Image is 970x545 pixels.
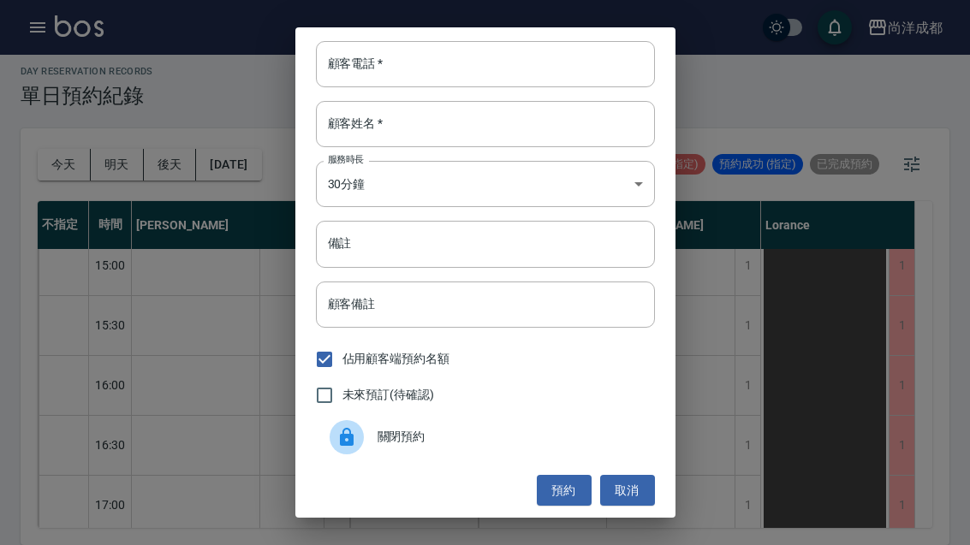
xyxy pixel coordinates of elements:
label: 服務時長 [328,153,364,166]
span: 關閉預約 [378,428,641,446]
div: 關閉預約 [316,413,655,461]
div: 30分鐘 [316,161,655,207]
span: 未來預訂(待確認) [342,386,435,404]
button: 取消 [600,475,655,506]
span: 佔用顧客端預約名額 [342,350,450,368]
button: 預約 [537,475,592,506]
